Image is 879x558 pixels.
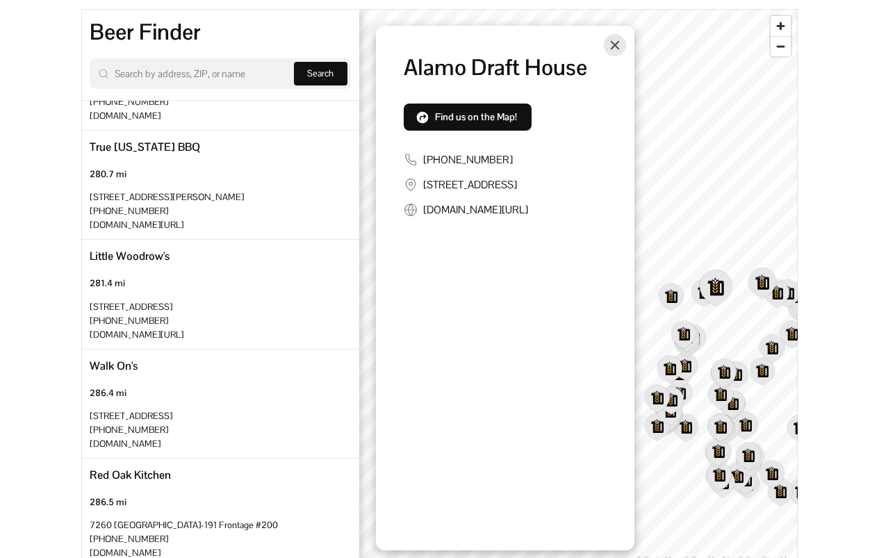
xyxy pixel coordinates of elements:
[735,442,762,471] div: Map marker
[707,413,734,443] div: Map marker
[90,205,168,217] a: [PHONE_NUMBER]
[404,54,607,81] div: Alamo Draft House
[759,334,785,363] div: Map marker
[720,391,746,420] div: Map marker
[710,361,737,390] div: Map marker
[404,104,532,131] button: Find us on the Map!
[749,357,775,386] div: Map marker
[90,139,200,156] div: True [US_STATE] BBQ
[705,440,731,469] div: Map marker
[90,438,161,450] a: [DOMAIN_NAME]
[90,277,125,289] div: 281.4 mi
[787,414,813,443] div: Map marker
[709,416,736,445] div: Map marker
[706,461,732,491] div: Map marker
[673,413,699,443] div: Map marker
[759,460,785,489] div: Map marker
[90,519,278,531] span: 7260 [GEOGRAPHIC_DATA]-191 Frontage #200
[90,219,183,231] a: [DOMAIN_NAME][URL]
[90,17,351,47] div: Beer Finder
[734,470,760,500] div: Map marker
[294,62,347,85] button: Search
[673,323,700,352] div: Map marker
[723,361,749,390] div: Map marker
[423,178,517,191] span: [STREET_ADDRESS]
[705,438,732,467] div: Map marker
[691,279,717,308] div: Map marker
[724,463,750,492] div: Map marker
[674,325,700,354] div: Map marker
[90,358,138,375] div: Walk On's
[90,467,171,484] div: Red Oak Kitchen
[732,411,759,441] div: Map marker
[771,16,791,36] button: Zoom in
[644,413,671,442] div: Map marker
[707,381,734,410] div: Map marker
[779,320,805,350] div: Map marker
[732,466,759,495] div: Map marker
[703,274,729,303] div: Map marker
[604,34,626,56] button: Close
[658,283,684,312] div: Map marker
[90,533,168,545] a: [PHONE_NUMBER]
[657,355,683,384] div: Map marker
[90,410,172,422] span: [STREET_ADDRESS]
[435,110,517,123] span: Find us on the Map!
[90,424,168,436] a: [PHONE_NUMBER]
[714,415,740,444] div: Map marker
[90,248,170,265] div: Little Woodrow's
[680,325,707,354] div: Map marker
[90,496,126,508] div: 286.5 mi
[90,329,183,340] a: [DOMAIN_NAME][URL]
[749,269,775,298] div: Map marker
[671,320,697,350] div: Map marker
[719,390,746,419] div: Map marker
[666,379,693,409] div: Map marker
[644,384,671,413] div: Map marker
[739,443,765,472] div: Map marker
[90,168,126,180] div: 280.7 mi
[307,67,334,79] span: Search
[771,36,791,56] button: Zoom out
[705,463,732,493] div: Map marker
[709,469,736,498] div: Map marker
[764,279,790,309] div: Map marker
[423,203,528,216] a: [DOMAIN_NAME][URL]
[423,153,513,166] a: [PHONE_NUMBER]
[115,65,281,82] input: Search by address, ZIP, or name
[767,478,794,507] div: Map marker
[711,359,737,388] div: Map marker
[658,386,684,416] div: Map marker
[90,301,172,313] span: [STREET_ADDRESS]
[672,352,698,381] div: Map marker
[90,387,126,399] div: 286.4 mi
[90,110,161,122] a: [DOMAIN_NAME]
[90,191,244,203] span: [STREET_ADDRESS][PERSON_NAME]
[90,96,168,108] a: [PHONE_NUMBER]
[90,315,168,327] a: [PHONE_NUMBER]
